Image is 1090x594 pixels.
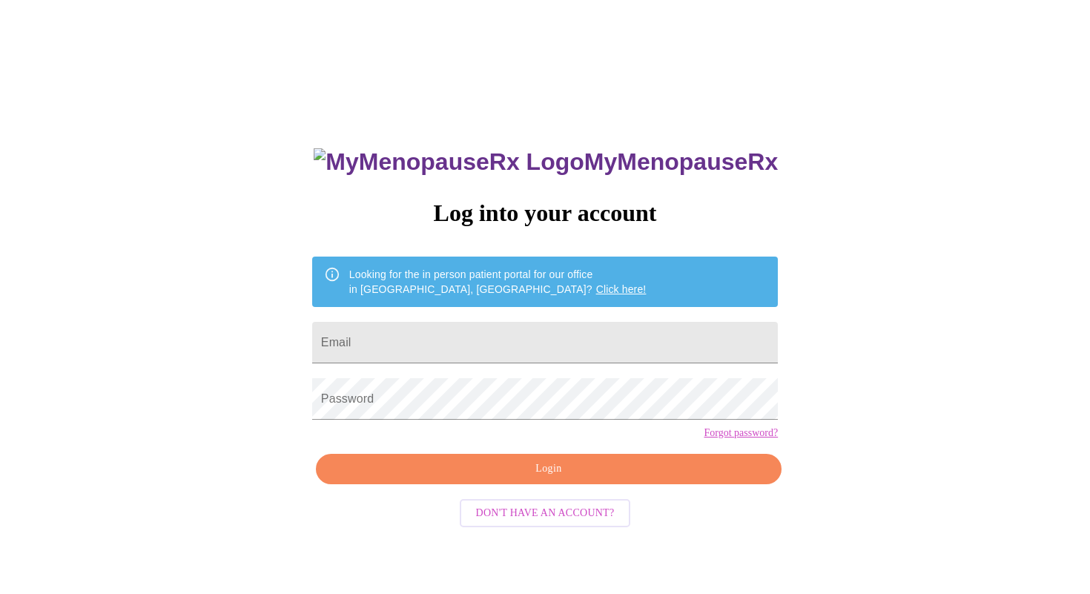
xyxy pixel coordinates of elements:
h3: Log into your account [312,199,778,227]
button: Login [316,454,782,484]
span: Login [333,460,764,478]
span: Don't have an account? [476,504,615,523]
a: Forgot password? [704,427,778,439]
button: Don't have an account? [460,499,631,528]
div: Looking for the in person patient portal for our office in [GEOGRAPHIC_DATA], [GEOGRAPHIC_DATA]? [349,261,647,303]
a: Don't have an account? [456,506,635,518]
h3: MyMenopauseRx [314,148,778,176]
img: MyMenopauseRx Logo [314,148,584,176]
a: Click here! [596,283,647,295]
